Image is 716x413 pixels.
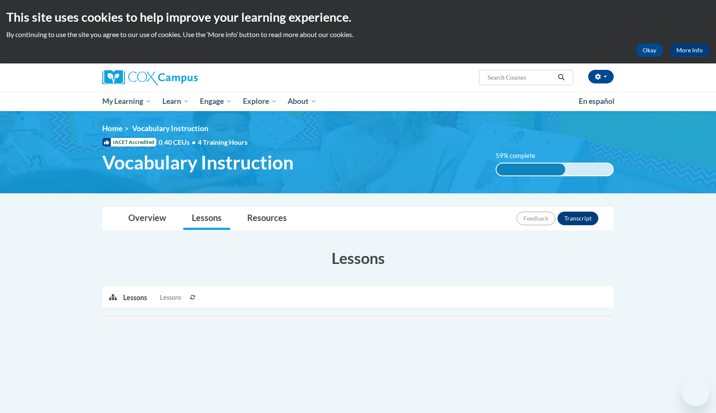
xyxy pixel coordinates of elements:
span: 4 Training Hours [198,138,248,146]
button: Account Settings [588,70,614,83]
a: Resources [239,207,295,230]
span: En español [579,97,615,106]
span: Explore [243,96,277,106]
span: Vocabulary Instruction [102,151,294,174]
span: 0.40 CEUs [159,138,198,147]
a: Home [102,124,122,133]
a: About [283,92,323,111]
button: Feedback [517,212,555,225]
div: 59% complete [497,163,565,175]
span: Learn [162,96,189,106]
label: 59% complete [496,151,545,161]
a: Explore [237,92,283,111]
iframe: Button to launch messaging window [682,379,709,406]
a: Engage [194,92,237,111]
a: More Info [670,43,710,57]
a: En español [573,92,620,110]
h3: Lessons [102,247,614,269]
span: Vocabulary Instruction [132,124,208,133]
a: My Learning [97,92,157,111]
div: Main menu [89,92,626,111]
img: Cox Campus [102,70,198,85]
a: Cox Campus [102,70,264,85]
p: By continuing to use the site you agree to our use of cookies. Use the ‘More info’ button to read... [6,30,710,39]
a: Lessons [183,207,230,230]
input: Search Courses [487,72,555,83]
span: Engage [200,96,232,106]
p: Lessons [123,293,147,302]
span: About [288,96,317,106]
button: Search [555,72,568,83]
button: Transcript [557,212,598,225]
a: Overview [120,207,175,230]
span: Lessons [160,293,181,302]
button: Okay [636,43,663,57]
span: • [192,138,196,146]
a: Learn [157,92,195,111]
span: My Learning [102,96,151,106]
span: IACET Accredited [102,138,156,146]
h2: This site uses cookies to help improve your learning experience. [6,9,710,26]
